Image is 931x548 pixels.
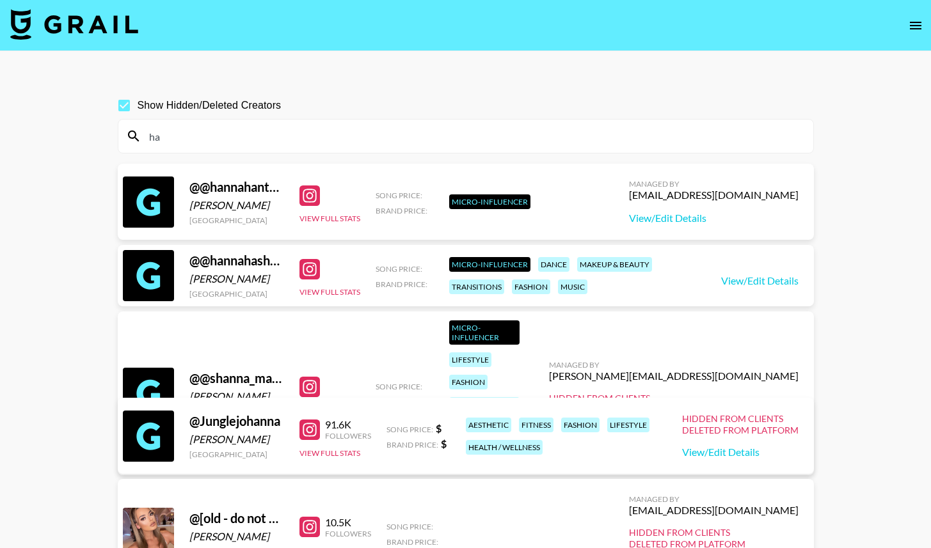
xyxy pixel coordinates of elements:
div: music [558,279,587,294]
div: [EMAIL_ADDRESS][DOMAIN_NAME] [629,504,799,517]
span: Song Price: [386,522,433,531]
div: Managed By [549,360,799,370]
div: dance [538,257,569,272]
span: Show Hidden/Deleted Creators [138,98,282,113]
div: transitions [449,279,504,294]
div: [PERSON_NAME] [189,433,284,446]
div: makeup & beauty [577,257,652,272]
div: @ [old - do not use] hannahhgracey [189,510,284,526]
div: [GEOGRAPHIC_DATA] [189,215,284,225]
div: [PERSON_NAME] [189,530,284,543]
div: Micro-Influencer [449,257,530,272]
div: fashion [449,375,488,389]
div: [GEOGRAPHIC_DATA] [189,450,284,459]
div: [GEOGRAPHIC_DATA] [189,289,284,299]
strong: $ [436,422,442,434]
div: Hidden from Clients [629,527,799,538]
div: Micro-Influencer [449,194,530,209]
div: Hidden from Clients [682,413,799,425]
div: [PERSON_NAME][EMAIL_ADDRESS][DOMAIN_NAME] [549,370,799,382]
img: Grail Talent [10,9,138,40]
div: fashion [512,279,550,294]
div: @ @hannahashdownx [189,253,284,269]
div: [PERSON_NAME] [189,390,284,403]
span: Song Price: [376,191,422,200]
div: Deleted from Platform [682,425,799,436]
div: makeup & beauty [449,397,520,421]
div: Hidden from Clients [549,393,799,404]
button: View Full Stats [299,287,360,297]
span: Song Price: [376,264,422,274]
div: Followers [325,431,371,441]
span: Brand Price: [376,279,427,289]
div: fashion [561,418,600,432]
div: [PERSON_NAME] [189,272,284,285]
div: health / wellness [466,440,543,455]
button: View Full Stats [299,214,360,223]
a: View/Edit Details [629,212,799,224]
div: Micro-Influencer [449,320,520,345]
button: View Full Stats [299,448,360,458]
input: Search by User Name [141,126,806,146]
div: lifestyle [449,352,491,367]
div: aesthetic [466,418,511,432]
div: Managed By [629,179,799,189]
span: Song Price: [386,425,433,434]
a: View/Edit Details [682,446,799,458]
div: [EMAIL_ADDRESS][DOMAIN_NAME] [629,189,799,201]
div: [PERSON_NAME] [189,199,284,212]
span: Brand Price: [376,206,427,215]
div: @ @shanna_marie_perez [189,370,284,386]
button: open drawer [903,13,928,38]
span: Song Price: [376,382,422,391]
div: Followers [325,529,371,538]
strong: $ [441,437,447,450]
div: 91.6K [325,418,371,431]
div: @ Junglejohanna [189,413,284,429]
div: @ @hannahantoniaa [189,179,284,195]
div: lifestyle [607,418,649,432]
div: 10.5K [325,516,371,529]
span: Brand Price: [376,397,427,407]
span: Brand Price: [386,537,438,547]
div: fitness [519,418,553,432]
span: Brand Price: [386,440,438,450]
a: View/Edit Details [721,274,799,287]
div: Managed By [629,494,799,504]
